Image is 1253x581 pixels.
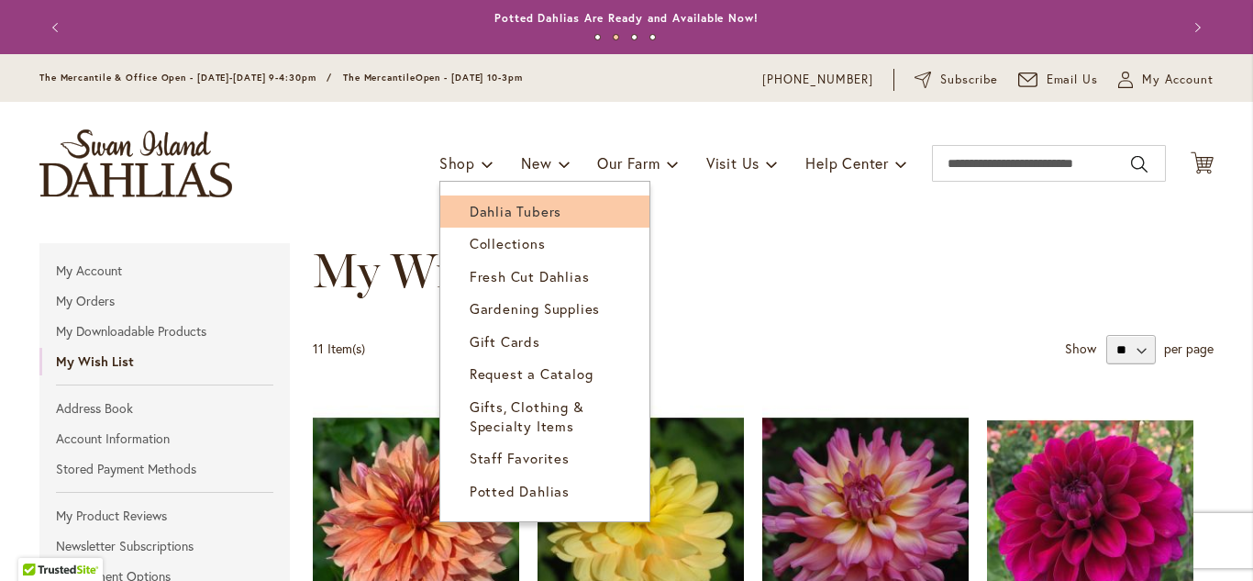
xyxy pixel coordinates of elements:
[1047,71,1099,89] span: Email Us
[597,153,660,173] span: Our Farm
[631,34,638,40] button: 3 of 4
[521,153,551,173] span: New
[39,348,290,375] strong: My Wish List
[649,34,656,40] button: 4 of 4
[1065,340,1096,357] strong: Show
[39,425,290,453] a: Account Information
[470,234,546,252] span: Collections
[1018,71,1099,89] a: Email Us
[313,241,587,299] span: My Wish List
[470,449,570,467] span: Staff Favorites
[39,455,290,483] a: Stored Payment Methods
[39,129,232,197] a: store logo
[416,72,523,84] span: Open - [DATE] 10-3pm
[470,364,593,383] span: Request a Catalog
[915,71,998,89] a: Subscribe
[1142,71,1214,89] span: My Account
[470,299,600,318] span: Gardening Supplies
[1177,9,1214,46] button: Next
[940,71,998,89] span: Subscribe
[470,202,561,220] span: Dahlia Tubers
[39,257,290,285] a: My Account
[39,287,290,315] a: My Orders
[313,340,365,357] span: 11 Item(s)
[39,9,76,46] button: Previous
[762,71,873,89] a: [PHONE_NUMBER]
[14,516,65,567] iframe: Launch Accessibility Center
[494,11,759,25] a: Potted Dahlias Are Ready and Available Now!
[440,326,649,358] a: Gift Cards
[470,397,584,435] span: Gifts, Clothing & Specialty Items
[39,532,290,560] a: Newsletter Subscriptions
[39,318,290,345] a: My Downloadable Products
[594,34,601,40] button: 1 of 4
[470,267,590,285] span: Fresh Cut Dahlias
[39,72,416,84] span: The Mercantile & Office Open - [DATE]-[DATE] 9-4:30pm / The Mercantile
[439,153,475,173] span: Shop
[1164,340,1214,357] span: per page
[613,34,619,40] button: 2 of 4
[1118,71,1214,89] button: My Account
[39,502,290,530] a: My Product Reviews
[470,482,570,500] span: Potted Dahlias
[805,153,889,173] span: Help Center
[706,153,760,173] span: Visit Us
[39,395,290,422] a: Address Book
